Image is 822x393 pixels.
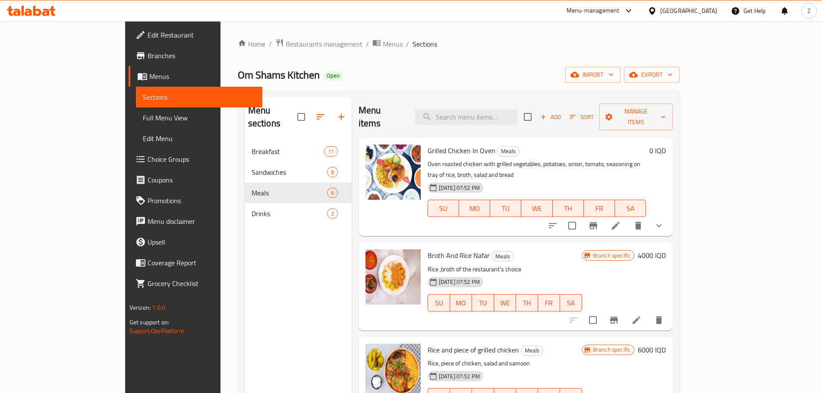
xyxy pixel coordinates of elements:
img: Grilled Chicken In Oven [365,145,421,200]
button: SA [560,294,582,311]
h6: 6000 IQD [638,344,666,356]
span: [DATE] 07:52 PM [435,184,483,192]
button: TU [490,200,521,217]
a: Support.OpsPlatform [129,325,184,336]
button: Branch-specific-item [604,310,624,330]
div: Breakfast [252,146,324,157]
button: Branch-specific-item [583,215,604,236]
span: SU [431,202,456,215]
span: Branch specific [589,346,634,354]
button: SU [428,294,450,311]
div: Meals6 [245,182,352,203]
a: Menu disclaimer [129,211,262,232]
nav: breadcrumb [238,38,680,50]
input: search [415,110,517,125]
span: Sort items [564,110,599,124]
span: Om Shams Kitchen [238,65,320,85]
button: MO [450,294,472,311]
span: Meals [252,188,327,198]
span: Full Menu View [143,113,255,123]
button: FR [538,294,560,311]
p: Rice, piece of chicken, salad and samoon [428,358,582,369]
button: MO [459,200,490,217]
span: Rice and piece of grilled chicken [428,343,519,356]
button: Add section [331,107,352,127]
div: [GEOGRAPHIC_DATA] [660,6,717,16]
span: Add [539,112,562,122]
a: Sections [136,87,262,107]
span: Grilled Chicken In Oven [428,144,495,157]
span: SA [564,297,579,309]
a: Edit menu item [611,220,621,231]
div: items [327,208,338,219]
a: Grocery Checklist [129,273,262,294]
button: SA [615,200,646,217]
span: MO [454,297,469,309]
span: Meals [492,252,513,261]
span: [DATE] 07:52 PM [435,278,483,286]
span: Sort sections [310,107,331,127]
h6: 4000 IQD [638,249,666,261]
li: / [406,39,409,49]
span: Drinks [252,208,327,219]
span: 2 [328,210,337,218]
a: Edit Restaurant [129,25,262,45]
span: MO [463,202,487,215]
a: Edit menu item [631,315,642,325]
span: Menus [149,71,255,82]
span: Coupons [148,175,255,185]
button: FR [584,200,615,217]
button: TH [516,294,538,311]
span: Choice Groups [148,154,255,164]
button: delete [649,310,669,330]
span: import [572,69,614,80]
a: Upsell [129,232,262,252]
span: TU [476,297,491,309]
div: Breakfast11 [245,141,352,162]
span: Coverage Report [148,258,255,268]
span: SA [618,202,642,215]
a: Edit Menu [136,128,262,149]
span: Edit Restaurant [148,30,255,40]
span: 1.0.0 [152,302,165,313]
button: TH [553,200,584,217]
button: sort-choices [542,215,563,236]
span: Edit Menu [143,133,255,144]
button: WE [494,294,516,311]
a: Coupons [129,170,262,190]
p: Oven roasted chicken with grilled vegetables, potatoes, onion, tomato, seasoning on tray of rice,... [428,159,646,180]
span: Grocery Checklist [148,278,255,289]
span: Promotions [148,195,255,206]
button: WE [521,200,552,217]
span: Restaurants management [286,39,362,49]
p: Rice ,broth of the restaurant's choice [428,264,582,275]
a: Menus [129,66,262,87]
span: TH [556,202,580,215]
a: Full Menu View [136,107,262,128]
span: Upsell [148,237,255,247]
div: items [327,167,338,177]
a: Choice Groups [129,149,262,170]
span: TU [494,202,518,215]
span: Branch specific [589,252,634,260]
h6: 0 IQD [649,145,666,157]
div: Sandwiches8 [245,162,352,182]
a: Branches [129,45,262,66]
span: Select to update [584,311,602,329]
span: Add item [537,110,564,124]
button: export [624,67,680,83]
span: 6 [328,189,337,197]
span: SU [431,297,447,309]
span: Sections [413,39,437,49]
span: Version: [129,302,151,313]
button: SU [428,200,459,217]
span: 8 [328,168,337,176]
span: Sandwiches [252,167,327,177]
span: TH [520,297,535,309]
nav: Menu sections [245,138,352,227]
span: Get support on: [129,317,169,328]
div: Meals [491,251,514,261]
span: Broth And Rice Nafar [428,249,490,262]
h2: Menu sections [248,104,297,130]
